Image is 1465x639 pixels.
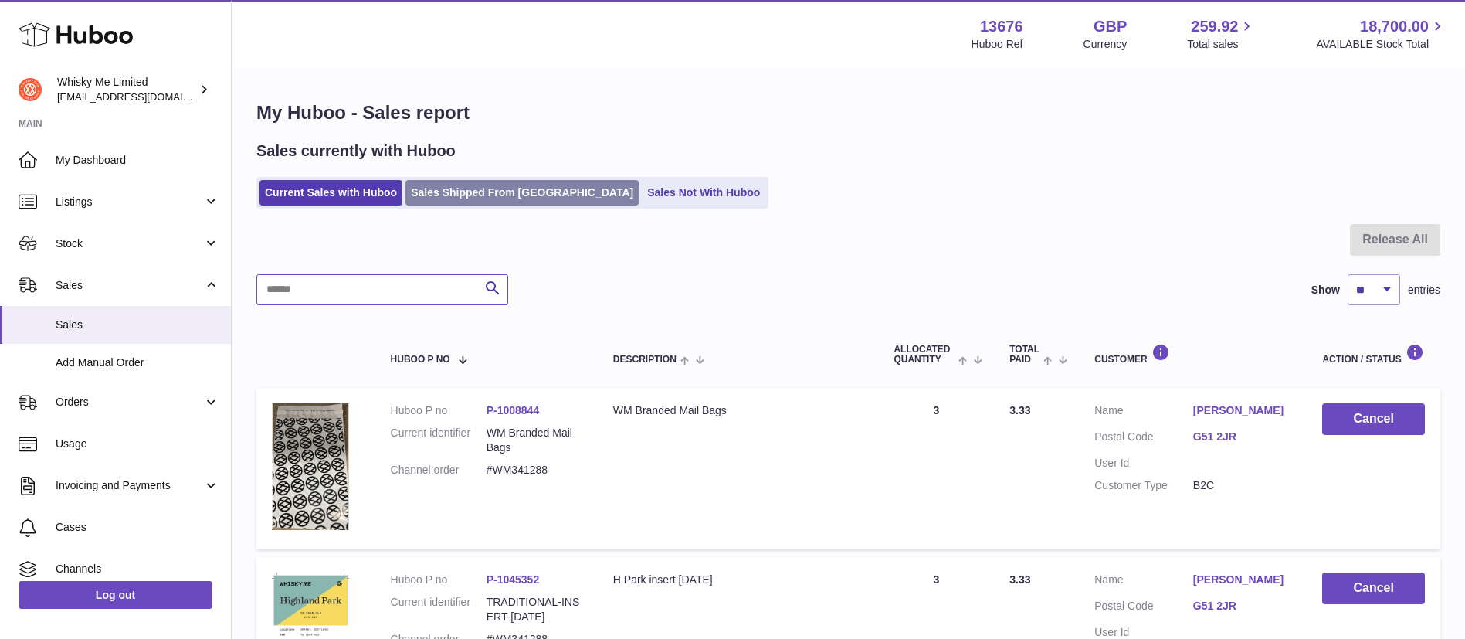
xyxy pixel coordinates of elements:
[391,463,487,478] dt: Channel order
[56,318,219,332] span: Sales
[256,141,456,161] h2: Sales currently with Huboo
[56,520,219,535] span: Cases
[1094,344,1291,365] div: Customer
[972,37,1023,52] div: Huboo Ref
[1408,283,1440,297] span: entries
[980,16,1023,37] strong: 13676
[1316,16,1446,52] a: 18,700.00 AVAILABLE Stock Total
[1187,16,1256,52] a: 259.92 Total sales
[1187,37,1256,52] span: Total sales
[56,355,219,370] span: Add Manual Order
[391,595,487,624] dt: Current identifier
[613,403,863,418] div: WM Branded Mail Bags
[1094,403,1193,422] dt: Name
[1009,404,1030,416] span: 3.33
[56,195,203,209] span: Listings
[272,403,349,530] img: 1725358317.png
[487,404,540,416] a: P-1008844
[1094,16,1127,37] strong: GBP
[894,345,954,365] span: ALLOCATED Quantity
[1009,573,1030,586] span: 3.33
[1316,37,1446,52] span: AVAILABLE Stock Total
[487,573,540,586] a: P-1045352
[391,355,450,365] span: Huboo P no
[1311,283,1340,297] label: Show
[1191,16,1238,37] span: 259.92
[1360,16,1429,37] span: 18,700.00
[1094,456,1193,471] dt: User Id
[1193,478,1292,493] dd: B2C
[1193,573,1292,587] a: [PERSON_NAME]
[1094,430,1193,448] dt: Postal Code
[1322,403,1425,435] button: Cancel
[391,426,487,455] dt: Current identifier
[1009,345,1039,365] span: Total paid
[1094,478,1193,493] dt: Customer Type
[1322,573,1425,604] button: Cancel
[1193,599,1292,614] a: G51 2JR
[56,153,219,168] span: My Dashboard
[1193,430,1292,444] a: G51 2JR
[56,562,219,576] span: Channels
[19,581,212,609] a: Log out
[1322,344,1425,365] div: Action / Status
[487,595,582,624] dd: TRADITIONAL-INSERT-[DATE]
[613,573,863,587] div: H Park insert [DATE]
[56,236,203,251] span: Stock
[56,278,203,293] span: Sales
[391,573,487,587] dt: Huboo P no
[1083,37,1128,52] div: Currency
[57,90,227,103] span: [EMAIL_ADDRESS][DOMAIN_NAME]
[1193,403,1292,418] a: [PERSON_NAME]
[259,180,402,206] a: Current Sales with Huboo
[56,437,219,451] span: Usage
[56,395,203,410] span: Orders
[56,478,203,493] span: Invoicing and Payments
[391,403,487,418] dt: Huboo P no
[19,78,42,101] img: internalAdmin-13676@internal.huboo.com
[642,180,765,206] a: Sales Not With Huboo
[1094,573,1193,591] dt: Name
[256,100,1440,125] h1: My Huboo - Sales report
[878,388,994,549] td: 3
[57,75,196,104] div: Whisky Me Limited
[487,463,582,478] dd: #WM341288
[613,355,677,365] span: Description
[405,180,639,206] a: Sales Shipped From [GEOGRAPHIC_DATA]
[1094,599,1193,617] dt: Postal Code
[487,426,582,455] dd: WM Branded Mail Bags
